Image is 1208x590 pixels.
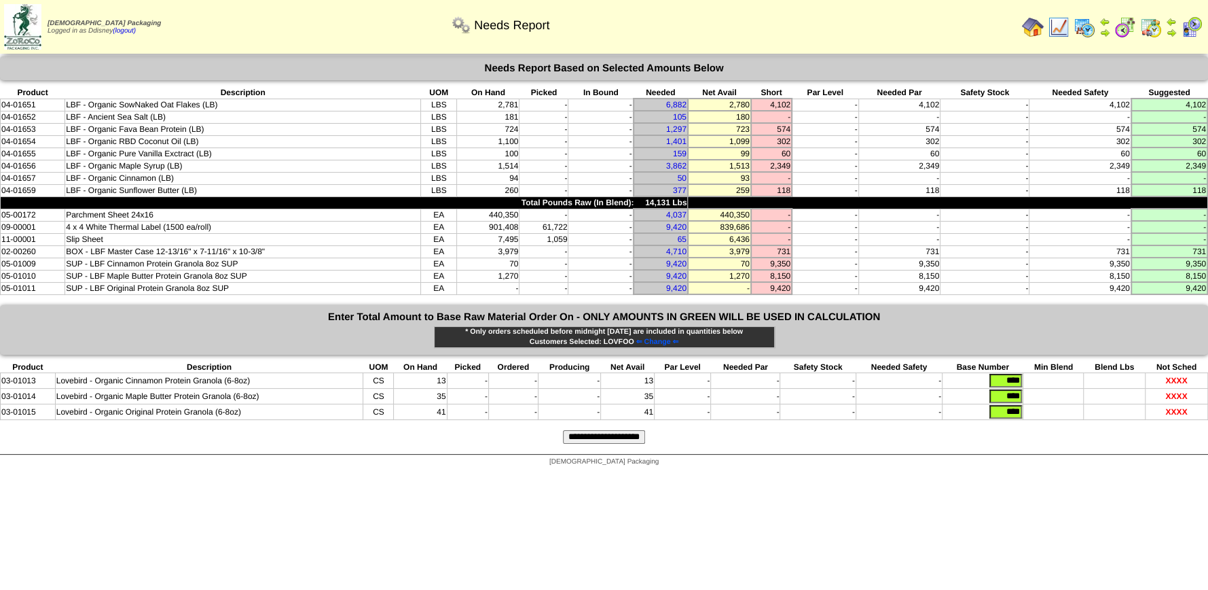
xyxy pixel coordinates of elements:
[940,209,1029,221] td: -
[1022,16,1044,38] img: home.gif
[751,221,792,233] td: -
[519,221,568,233] td: 61,722
[1,184,65,196] td: 04-01659
[858,270,940,282] td: 8,150
[636,338,679,346] span: ⇐ Change ⇐
[1,196,688,209] td: Total Pounds Raw (In Blend): 14,131 Lbs
[666,124,687,134] a: 1,297
[65,258,421,270] td: SUP - LBF Cinnamon Protein Granola 8oz SUP
[940,172,1029,184] td: -
[666,137,687,146] a: 1,401
[421,87,457,99] th: UOM
[1131,221,1207,233] td: -
[1166,27,1177,38] img: arrowright.gif
[1145,389,1207,404] td: XXXX
[1,373,56,389] td: 03-01013
[519,270,568,282] td: -
[1,160,65,172] td: 04-01656
[688,172,751,184] td: 93
[568,209,634,221] td: -
[751,245,792,258] td: 731
[1,258,65,270] td: 05-01009
[1145,362,1207,373] th: Not Sched
[751,270,792,282] td: 8,150
[780,404,856,420] td: -
[751,160,792,172] td: 2,349
[673,149,687,158] a: 159
[858,209,940,221] td: -
[447,362,488,373] th: Picked
[940,282,1029,294] td: -
[363,362,394,373] th: UOM
[519,99,568,111] td: -
[519,123,568,135] td: -
[858,111,940,123] td: -
[858,233,940,245] td: -
[792,270,858,282] td: -
[792,147,858,160] td: -
[65,160,421,172] td: LBF - Organic Maple Syrup (LB)
[488,362,538,373] th: Ordered
[1131,172,1207,184] td: -
[1,209,65,221] td: 05-00172
[858,258,940,270] td: 9,350
[538,373,600,389] td: -
[654,404,710,420] td: -
[457,111,519,123] td: 181
[688,258,751,270] td: 70
[457,147,519,160] td: 100
[519,209,568,221] td: -
[457,282,519,294] td: -
[666,283,687,293] a: 9,420
[421,184,457,196] td: LBS
[792,111,858,123] td: -
[519,87,568,99] th: Picked
[48,20,161,35] span: Logged in as Ddisney
[940,184,1029,196] td: -
[1,135,65,147] td: 04-01654
[1,99,65,111] td: 04-01651
[666,210,687,220] a: 4,037
[421,123,457,135] td: LBS
[113,27,136,35] a: (logout)
[940,270,1029,282] td: -
[601,389,655,404] td: 35
[519,111,568,123] td: -
[447,404,488,420] td: -
[678,173,687,183] a: 50
[1,123,65,135] td: 04-01653
[538,389,600,404] td: -
[488,389,538,404] td: -
[363,373,394,389] td: CS
[538,362,600,373] th: Producing
[1029,184,1131,196] td: 118
[519,184,568,196] td: -
[549,458,659,466] span: [DEMOGRAPHIC_DATA] Packaging
[65,233,421,245] td: Slip Sheet
[421,147,457,160] td: LBS
[519,135,568,147] td: -
[711,389,780,404] td: -
[457,245,519,258] td: 3,979
[519,172,568,184] td: -
[1140,16,1162,38] img: calendarinout.gif
[568,147,634,160] td: -
[688,111,751,123] td: 180
[488,373,538,389] td: -
[792,99,858,111] td: -
[780,389,856,404] td: -
[421,135,457,147] td: LBS
[751,172,792,184] td: -
[421,172,457,184] td: LBS
[1029,160,1131,172] td: 2,349
[666,271,687,281] a: 9,420
[856,404,942,420] td: -
[421,160,457,172] td: LBS
[940,245,1029,258] td: -
[792,135,858,147] td: -
[1131,160,1207,172] td: 2,349
[940,135,1029,147] td: -
[447,389,488,404] td: -
[1,245,65,258] td: 02-00260
[751,87,792,99] th: Short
